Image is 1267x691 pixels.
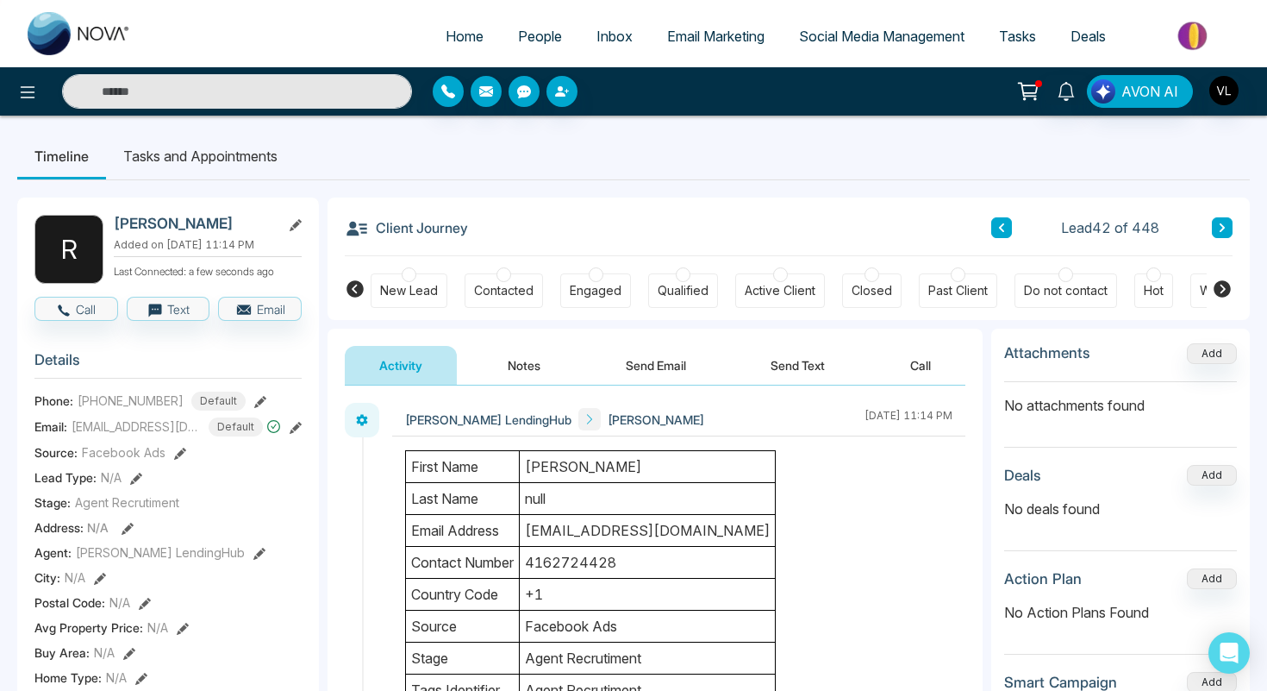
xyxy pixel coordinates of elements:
button: Add [1187,569,1237,589]
span: Phone: [34,392,73,410]
p: Added on [DATE] 11:14 PM [114,237,302,253]
a: Home [428,20,501,53]
span: Stage: [34,493,71,512]
span: Postal Code : [34,594,105,612]
span: [PHONE_NUMBER] [78,392,184,410]
span: [EMAIL_ADDRESS][DOMAIN_NAME] [72,418,201,436]
span: People [518,28,562,45]
div: Past Client [928,282,988,299]
p: No attachments found [1004,382,1237,416]
a: Deals [1053,20,1123,53]
p: No deals found [1004,499,1237,519]
span: N/A [65,569,85,587]
button: AVON AI [1087,75,1193,108]
h3: Smart Campaign [1004,674,1117,691]
span: Lead Type: [34,468,97,487]
div: Active Client [745,282,815,299]
h3: Client Journey [345,215,468,241]
p: Last Connected: a few seconds ago [114,261,302,280]
span: Avg Property Price : [34,619,143,637]
span: Social Media Management [799,28,964,45]
span: Agent Recrutiment [75,493,179,512]
span: Default [209,418,263,437]
span: Buy Area : [34,644,90,662]
li: Timeline [17,133,106,179]
div: [DATE] 11:14 PM [864,408,952,430]
span: Email Marketing [667,28,765,45]
span: N/A [94,644,115,662]
img: User Avatar [1209,76,1239,105]
span: N/A [101,468,122,487]
a: Social Media Management [782,20,982,53]
div: Do not contact [1024,282,1108,299]
div: Warm [1200,282,1232,299]
a: Email Marketing [650,20,782,53]
span: N/A [87,520,109,535]
span: N/A [147,619,168,637]
div: Hot [1144,282,1164,299]
div: New Lead [380,282,438,299]
span: Add [1187,345,1237,360]
div: Qualified [658,282,708,299]
a: People [501,20,579,53]
img: Market-place.gif [1132,16,1257,55]
img: Lead Flow [1091,79,1115,104]
span: Inbox [596,28,633,45]
span: Facebook Ads [82,443,165,462]
span: N/A [106,669,127,687]
div: Engaged [570,282,621,299]
h2: [PERSON_NAME] [114,215,274,232]
span: Tasks [999,28,1036,45]
div: Open Intercom Messenger [1208,632,1250,674]
span: [PERSON_NAME] [608,411,704,429]
h3: Deals [1004,467,1041,484]
button: Call [34,297,118,321]
span: Email: [34,418,67,436]
span: N/A [109,594,130,612]
img: Nova CRM Logo [28,12,131,55]
a: Tasks [982,20,1053,53]
button: Email [218,297,302,321]
span: Deals [1070,28,1106,45]
span: Source: [34,443,78,462]
span: Agent: [34,543,72,562]
button: Send Text [736,346,859,385]
button: Activity [345,346,457,385]
span: Address: [34,518,109,537]
button: Text [127,297,210,321]
div: Contacted [474,282,534,299]
div: Closed [852,282,892,299]
button: Call [876,346,965,385]
span: Default [191,392,246,411]
h3: Details [34,351,302,378]
span: [PERSON_NAME] LendingHub [405,411,571,429]
button: Notes [473,346,575,385]
a: Inbox [579,20,650,53]
button: Add [1187,465,1237,486]
li: Tasks and Appointments [106,133,295,179]
span: Home Type : [34,669,102,687]
h3: Action Plan [1004,570,1082,587]
span: Home [446,28,484,45]
span: Lead 42 of 448 [1061,217,1159,238]
button: Send Email [591,346,721,385]
span: AVON AI [1121,81,1178,102]
span: City : [34,569,60,587]
h3: Attachments [1004,344,1090,361]
button: Add [1187,343,1237,364]
div: R [34,215,103,284]
p: No Action Plans Found [1004,602,1237,623]
span: [PERSON_NAME] LendingHub [76,543,245,562]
